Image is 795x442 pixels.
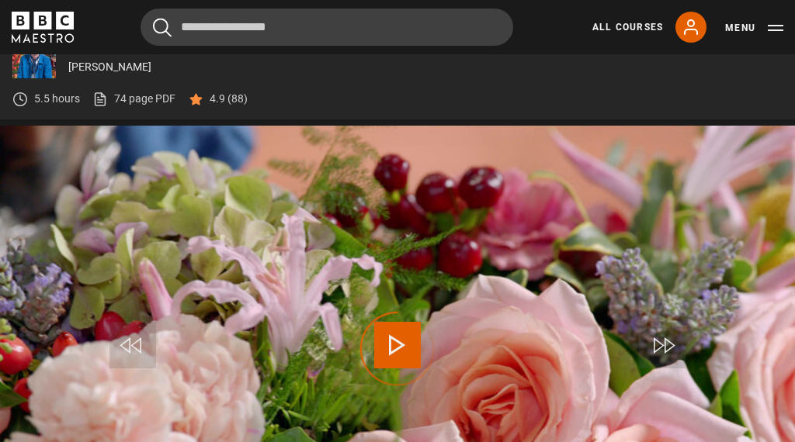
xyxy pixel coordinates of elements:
[592,20,663,34] a: All Courses
[34,91,80,107] p: 5.5 hours
[210,91,248,107] p: 4.9 (88)
[92,91,175,107] a: 74 page PDF
[153,18,172,37] button: Submit the search query
[141,9,513,46] input: Search
[68,59,783,75] p: [PERSON_NAME]
[725,20,783,36] button: Toggle navigation
[12,12,74,43] svg: BBC Maestro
